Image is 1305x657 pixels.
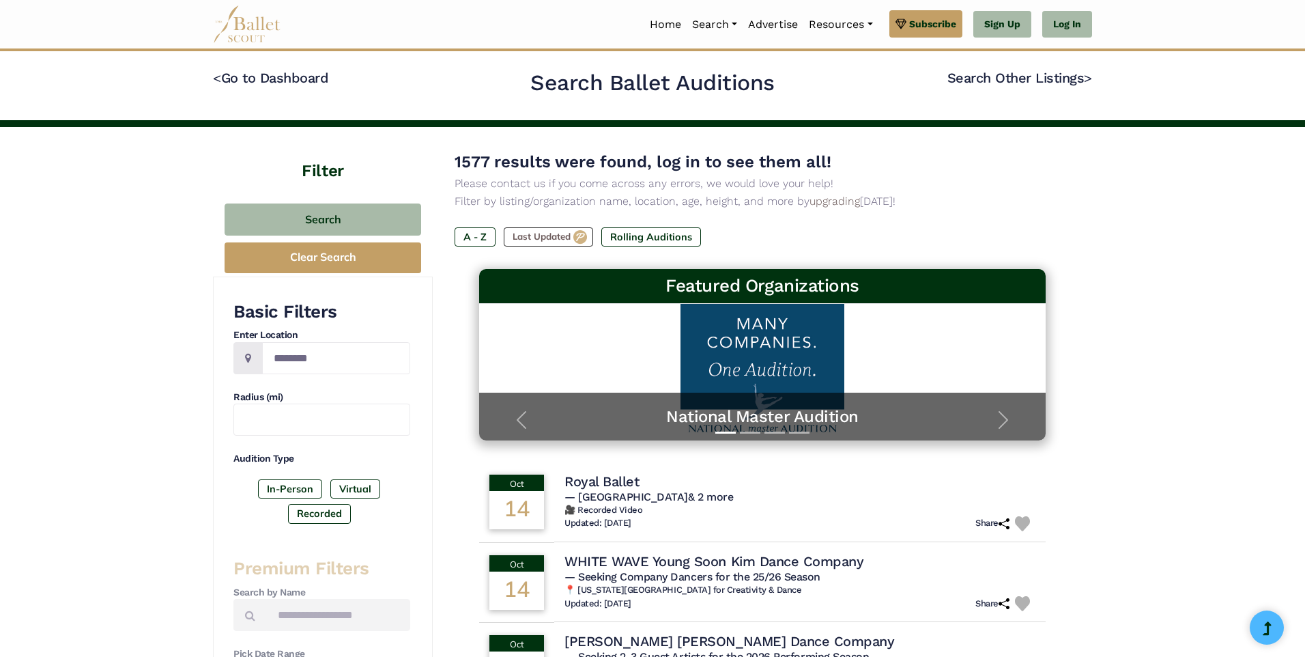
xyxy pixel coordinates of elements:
[973,11,1031,38] a: Sign Up
[564,518,631,529] h6: Updated: [DATE]
[490,275,1035,298] h3: Featured Organizations
[564,553,863,570] h4: WHITE WAVE Young Soon Kim Dance Company
[564,505,1035,516] h6: 🎥 Recorded Video
[789,425,809,441] button: Slide 4
[740,425,760,441] button: Slide 2
[213,70,328,86] a: <Go to Dashboard
[489,491,544,529] div: 14
[564,598,631,610] h6: Updated: [DATE]
[687,10,743,39] a: Search
[909,16,956,31] span: Subscribe
[975,518,1009,529] h6: Share
[644,10,687,39] a: Home
[564,473,639,490] h4: Royal Ballet
[258,479,322,499] label: In-Person
[489,475,544,491] div: Oct
[225,242,421,273] button: Clear Search
[455,227,496,247] label: A - Z
[489,635,544,652] div: Oct
[809,195,860,208] a: upgrading
[489,555,544,572] div: Oct
[233,328,410,342] h4: Enter Location
[715,425,736,441] button: Slide 1
[233,391,410,404] h4: Radius (mi)
[764,425,785,441] button: Slide 3
[262,342,410,374] input: Location
[564,570,820,583] span: — Seeking Company Dancers for the 25/26 Season
[564,585,1035,596] h6: 📍 [US_STATE][GEOGRAPHIC_DATA] for Creativity & Dance
[743,10,803,39] a: Advertise
[688,490,733,503] a: & 2 more
[233,452,410,466] h4: Audition Type
[233,300,410,324] h3: Basic Filters
[564,632,894,650] h4: [PERSON_NAME] [PERSON_NAME] Dance Company
[225,204,421,236] button: Search
[975,598,1009,610] h6: Share
[1084,69,1092,86] code: >
[455,152,831,171] span: 1577 results were found, log in to see them all!
[493,406,1032,428] a: National Master Audition
[803,10,878,39] a: Resources
[288,504,351,523] label: Recorded
[233,557,410,581] h3: Premium Filters
[601,227,701,247] label: Rolling Auditions
[455,193,1070,210] p: Filter by listing/organization name, location, age, height, and more by [DATE]!
[213,69,221,86] code: <
[489,572,544,610] div: 14
[504,227,593,247] label: Last Updated
[564,490,733,503] span: — [GEOGRAPHIC_DATA]
[455,175,1070,193] p: Please contact us if you come across any errors, we would love your help!
[889,10,962,38] a: Subscribe
[330,479,380,499] label: Virtual
[266,599,410,631] input: Search by names...
[895,16,906,31] img: gem.svg
[213,127,433,183] h4: Filter
[530,69,775,98] h2: Search Ballet Auditions
[233,586,410,600] h4: Search by Name
[947,70,1092,86] a: Search Other Listings>
[1042,11,1092,38] a: Log In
